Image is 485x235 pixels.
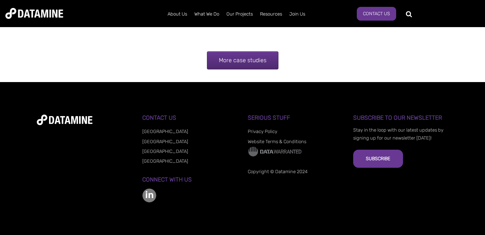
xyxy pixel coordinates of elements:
[142,176,237,183] h3: Connect with us
[353,150,403,168] button: Subscribe
[353,126,448,142] p: Stay in the loop with our latest updates by signing up for our newsletter [DATE]!
[248,168,343,176] p: Copyright © Datamine 2024
[353,115,448,121] h3: Subscribe to our Newsletter
[142,139,188,144] a: [GEOGRAPHIC_DATA]
[357,7,396,21] a: Contact Us
[286,5,309,23] a: Join Us
[248,146,302,157] img: Data Warranted Logo
[5,8,63,19] img: Datamine
[191,5,223,23] a: What We Do
[142,158,188,164] a: [GEOGRAPHIC_DATA]
[142,129,188,134] a: [GEOGRAPHIC_DATA]
[164,5,191,23] a: About Us
[142,149,188,154] a: [GEOGRAPHIC_DATA]
[248,129,277,134] a: Privacy Policy
[207,51,278,69] a: More case studies
[142,115,237,121] h3: Contact Us
[142,188,156,202] img: linkedin-color
[223,5,256,23] a: Our Projects
[248,115,343,121] h3: Serious Stuff
[256,5,286,23] a: Resources
[248,139,306,144] a: Website Terms & Conditions
[37,115,92,125] img: datamine-logo-white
